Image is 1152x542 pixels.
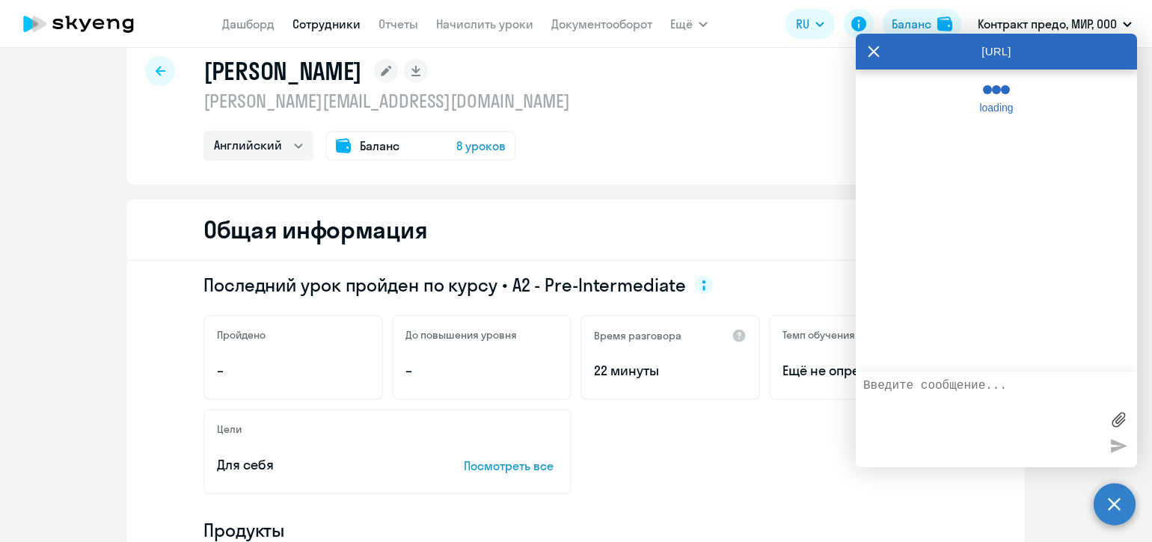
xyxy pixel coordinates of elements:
a: Отчеты [379,16,418,31]
button: RU [785,9,835,39]
p: Посмотреть все [464,457,558,475]
p: 22 минуты [594,361,747,381]
h4: Продукты [203,518,949,542]
h2: Общая информация [203,215,427,244]
h5: Цели [217,422,242,436]
h5: Время разговора [594,329,681,342]
h5: До повышения уровня [405,328,517,342]
button: Ещё [670,9,708,39]
p: – [405,361,558,381]
span: 8 уроков [456,137,506,155]
p: Контракт предо, МИР, ООО [978,15,1117,33]
span: Последний урок пройден по курсу • A2 - Pre-Intermediate [203,273,686,297]
span: Ещё [670,15,693,33]
p: Для себя [217,455,417,475]
span: Ещё не определён [782,361,935,381]
span: loading [970,102,1023,114]
label: Лимит 10 файлов [1107,408,1130,431]
span: Баланс [360,137,399,155]
div: Баланс [892,15,931,33]
span: RU [796,15,809,33]
img: balance [937,16,952,31]
a: Документооборот [551,16,652,31]
a: Дашборд [222,16,275,31]
h1: [PERSON_NAME] [203,56,362,86]
p: – [217,361,370,381]
button: Контракт предо, МИР, ООО [970,6,1139,42]
button: Балансbalance [883,9,961,39]
h5: Темп обучения [782,328,855,342]
a: Начислить уроки [436,16,533,31]
h5: Пройдено [217,328,266,342]
a: Сотрудники [292,16,361,31]
p: [PERSON_NAME][EMAIL_ADDRESS][DOMAIN_NAME] [203,89,570,113]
